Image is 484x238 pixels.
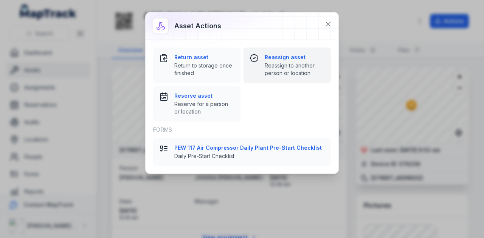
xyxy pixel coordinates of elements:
strong: Reassign asset [265,54,325,61]
span: Daily Pre-Start Checklist [174,152,325,160]
span: Reassign to another person or location [265,62,325,77]
span: Reserve for a person or location [174,100,234,115]
span: Return to storage once finished [174,62,234,77]
h3: Asset actions [174,21,221,31]
button: PEW 117 Air Compressor Daily Plant Pre-Start ChecklistDaily Pre-Start Checklist [153,138,331,166]
strong: PEW 117 Air Compressor Daily Plant Pre-Start Checklist [174,144,325,152]
strong: Reserve asset [174,92,234,100]
button: Reserve assetReserve for a person or location [153,86,240,121]
div: Forms [153,121,331,138]
button: Reassign assetReassign to another person or location [244,48,331,83]
strong: Return asset [174,54,234,61]
button: Return assetReturn to storage once finished [153,48,240,83]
